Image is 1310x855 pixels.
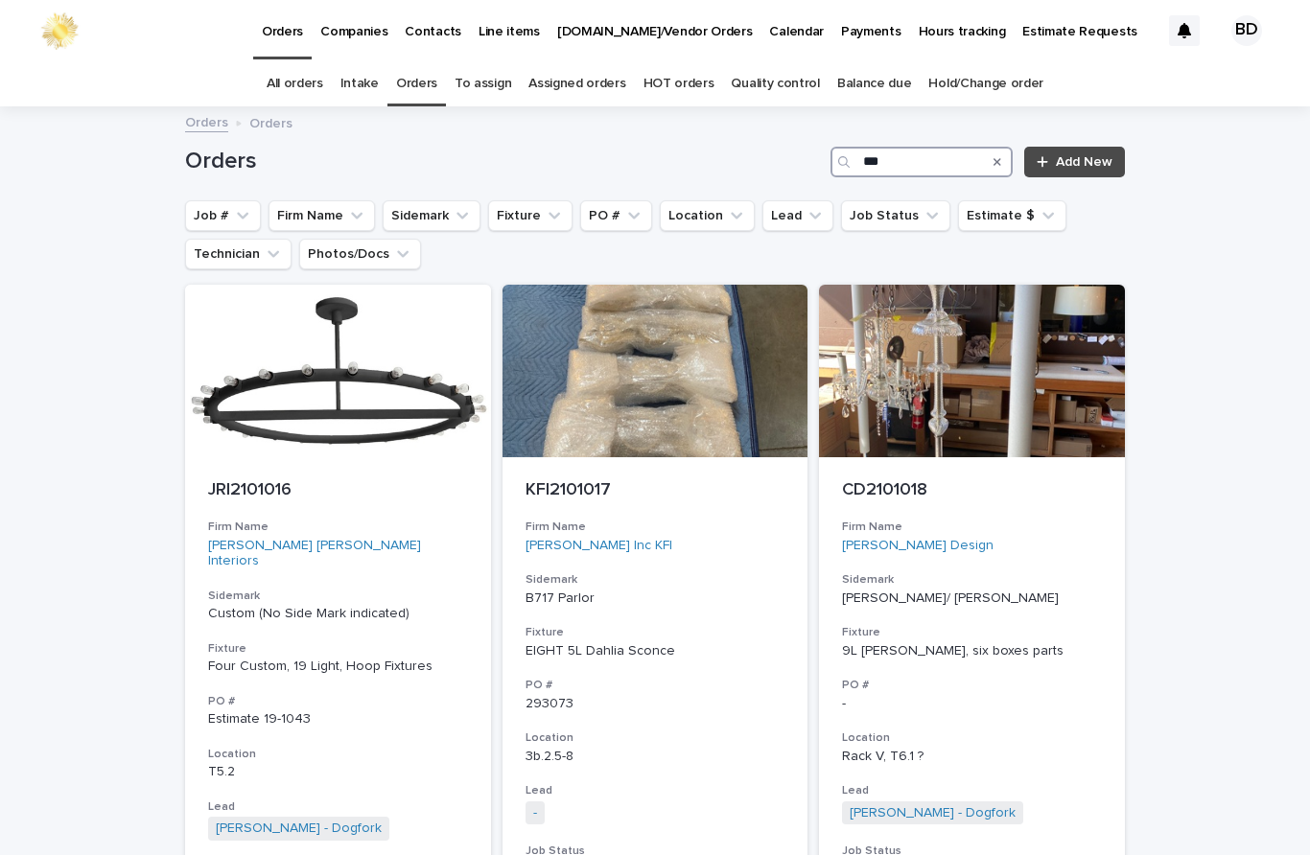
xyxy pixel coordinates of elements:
a: [PERSON_NAME] Design [842,538,994,554]
p: B717 Parlor [526,590,785,607]
a: - [533,805,537,821]
div: Four Custom, 19 Light, Hoop Fixtures [208,659,468,675]
h3: Firm Name [208,520,468,535]
p: - [842,696,1102,712]
h3: Location [526,730,785,746]
button: Estimate $ [958,200,1066,231]
a: Orders [396,61,437,106]
a: Hold/Change order [928,61,1043,106]
h3: Firm Name [842,520,1102,535]
h3: PO # [526,678,785,693]
button: Lead [762,200,833,231]
a: [PERSON_NAME] Inc KFI [526,538,672,554]
a: HOT orders [643,61,714,106]
h3: PO # [842,678,1102,693]
h3: PO # [208,694,468,709]
h3: Location [208,747,468,762]
button: Job Status [841,200,950,231]
button: Firm Name [269,200,375,231]
button: Technician [185,239,292,269]
p: [PERSON_NAME]/ [PERSON_NAME] [842,590,1102,607]
a: Quality control [731,61,819,106]
span: Add New [1056,155,1112,169]
h3: Sidemark [842,572,1102,588]
a: Orders [185,110,228,132]
h3: Sidemark [208,589,468,604]
h3: Sidemark [526,572,785,588]
h1: Orders [185,148,823,175]
p: Rack V, T6.1 ? [842,749,1102,765]
div: 9L [PERSON_NAME], six boxes parts [842,643,1102,659]
p: Estimate 19-1043 [208,711,468,728]
div: EIGHT 5L Dahlia Sconce [526,643,785,659]
button: Fixture [488,200,573,231]
p: Custom (No Side Mark indicated) [208,606,468,622]
input: Search [830,147,1013,177]
a: Assigned orders [528,61,625,106]
div: BD [1231,15,1262,46]
h3: Lead [842,783,1102,798]
a: [PERSON_NAME] - Dogfork [216,820,382,837]
h3: Lead [526,783,785,798]
a: Intake [340,61,379,106]
p: CD2101018 [842,480,1102,501]
a: [PERSON_NAME] - Dogfork [850,805,1016,821]
h3: Fixture [842,625,1102,640]
p: Orders [249,111,292,132]
a: All orders [267,61,323,106]
a: To assign [455,61,511,106]
a: Balance due [837,61,912,106]
button: Location [660,200,755,231]
img: 0ffKfDbyRa2Iv8hnaAqg [38,12,81,50]
h3: Location [842,730,1102,746]
h3: Fixture [208,641,468,657]
button: Job # [185,200,261,231]
p: 293073 [526,696,785,712]
button: PO # [580,200,652,231]
h3: Fixture [526,625,785,640]
a: [PERSON_NAME] [PERSON_NAME] Interiors [208,538,468,570]
p: JRI2101016 [208,480,468,501]
h3: Lead [208,799,468,815]
h3: Firm Name [526,520,785,535]
button: Sidemark [383,200,480,231]
button: Photos/Docs [299,239,421,269]
p: T5.2 [208,764,468,780]
p: KFI2101017 [526,480,785,501]
a: Add New [1024,147,1125,177]
p: 3b.2.5-8 [526,749,785,765]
